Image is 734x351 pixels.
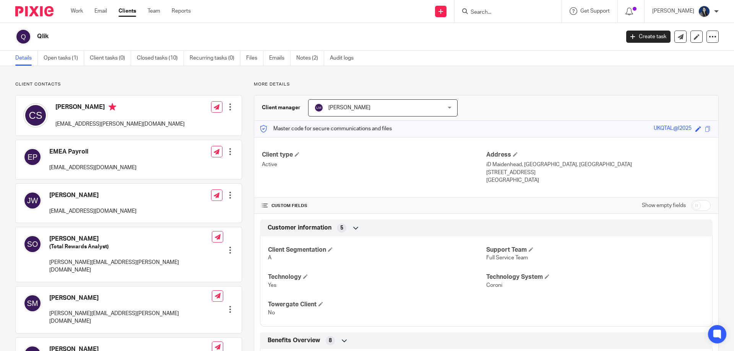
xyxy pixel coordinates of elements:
a: Email [94,7,107,15]
a: Reports [172,7,191,15]
img: svg%3E [314,103,323,112]
h4: Support Team [486,246,705,254]
i: Primary [109,103,116,111]
a: Clients [119,7,136,15]
img: svg%3E [15,29,31,45]
a: Emails [269,51,291,66]
p: Active [262,161,486,168]
p: [EMAIL_ADDRESS][DOMAIN_NAME] [49,164,136,171]
a: Open tasks (1) [44,51,84,66]
p: [PERSON_NAME] [652,7,694,15]
span: Customer information [268,224,331,232]
h4: [PERSON_NAME] [49,191,136,199]
a: Details [15,51,38,66]
span: Get Support [580,8,610,14]
img: svg%3E [23,191,42,210]
p: [PERSON_NAME][EMAIL_ADDRESS][PERSON_NAME][DOMAIN_NAME] [49,310,212,325]
img: svg%3E [23,103,48,128]
h4: [PERSON_NAME] [49,235,212,243]
a: Audit logs [330,51,359,66]
a: Create task [626,31,671,43]
h4: Address [486,151,711,159]
h4: CUSTOM FIELDS [262,203,486,209]
span: Benefits Overview [268,336,320,345]
img: Pixie [15,6,54,16]
p: Master code for secure communications and files [260,125,392,133]
h4: Towergate Client [268,301,486,309]
p: iD Maidenhead, [GEOGRAPHIC_DATA], [GEOGRAPHIC_DATA] [486,161,711,168]
span: [PERSON_NAME] [328,105,370,110]
a: Closed tasks (10) [137,51,184,66]
a: Work [71,7,83,15]
div: UKQTAL@!2025 [654,125,692,133]
p: [EMAIL_ADDRESS][PERSON_NAME][DOMAIN_NAME] [55,120,185,128]
p: More details [254,81,719,87]
img: svg%3E [23,294,42,312]
a: Recurring tasks (0) [190,51,240,66]
h4: Technology [268,273,486,281]
h4: Client type [262,151,486,159]
h4: EMEA Payroll [49,148,136,156]
p: Client contacts [15,81,242,87]
h4: [PERSON_NAME] [55,103,185,113]
h2: Qlik [37,32,499,40]
h5: (Total Rewards Analyst) [49,243,212,251]
p: [PERSON_NAME][EMAIL_ADDRESS][PERSON_NAME][DOMAIN_NAME] [49,259,212,274]
span: 5 [340,224,343,232]
a: Client tasks (0) [90,51,131,66]
h4: Client Segmentation [268,246,486,254]
a: Files [246,51,263,66]
img: eeb93efe-c884-43eb-8d47-60e5532f21cb.jpg [698,5,710,18]
h4: Technology System [486,273,705,281]
img: svg%3E [23,148,42,166]
h3: Client manager [262,104,300,112]
p: [GEOGRAPHIC_DATA] [486,176,711,184]
input: Search [470,9,539,16]
img: svg%3E [23,235,42,253]
p: [STREET_ADDRESS] [486,169,711,176]
span: Yes [268,283,276,288]
span: Coroni [486,283,502,288]
span: 8 [329,337,332,345]
h4: [PERSON_NAME] [49,294,212,302]
p: [EMAIL_ADDRESS][DOMAIN_NAME] [49,207,136,215]
a: Notes (2) [296,51,324,66]
a: Team [148,7,160,15]
span: Full Service Team [486,255,528,260]
span: No [268,310,275,315]
span: A [268,255,271,260]
label: Show empty fields [642,202,686,209]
